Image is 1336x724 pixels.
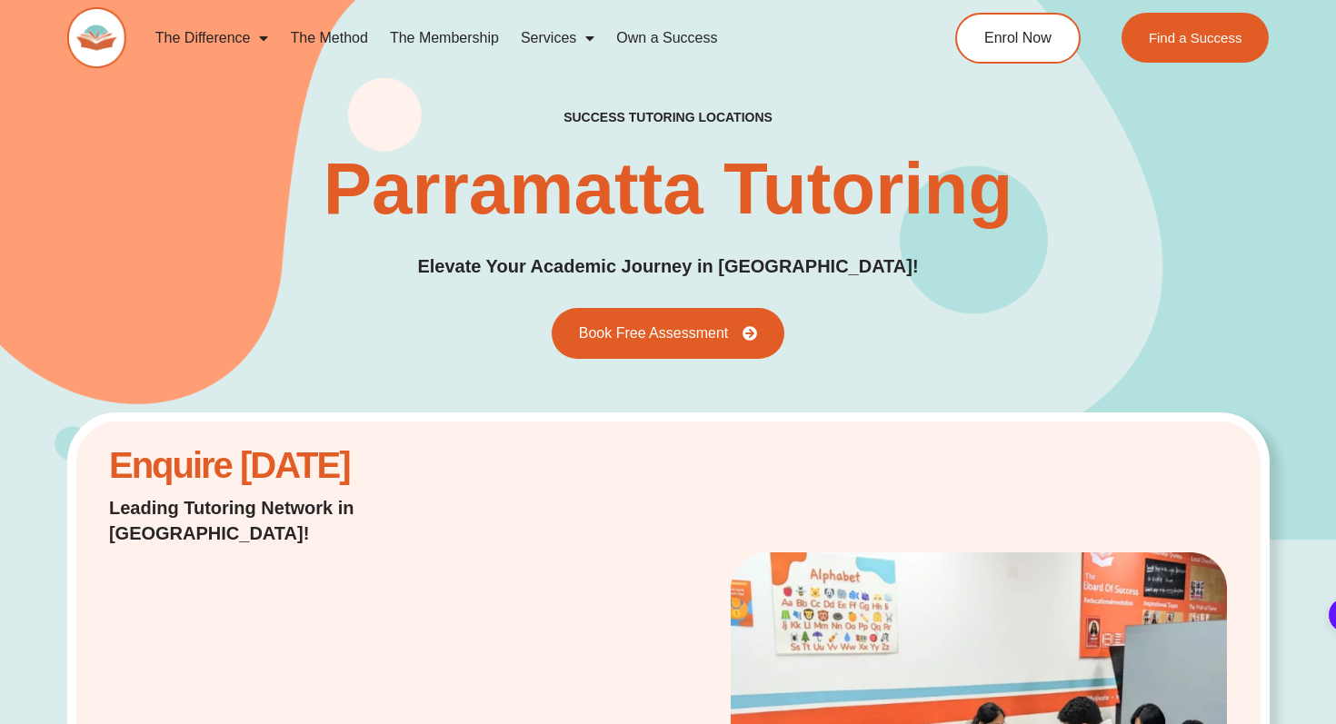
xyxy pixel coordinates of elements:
[145,17,887,59] nav: Menu
[510,17,605,59] a: Services
[109,454,509,477] h2: Enquire [DATE]
[579,326,729,341] span: Book Free Assessment
[279,17,378,59] a: The Method
[145,17,280,59] a: The Difference
[379,17,510,59] a: The Membership
[955,13,1081,64] a: Enrol Now
[563,109,773,125] h2: success tutoring locations
[109,495,509,546] p: Leading Tutoring Network in [GEOGRAPHIC_DATA]!
[984,31,1052,45] span: Enrol Now
[324,153,1013,225] h1: Parramatta Tutoring
[552,308,785,359] a: Book Free Assessment
[417,253,918,281] p: Elevate Your Academic Journey in [GEOGRAPHIC_DATA]!
[1122,13,1270,63] a: Find a Success
[1149,31,1242,45] span: Find a Success
[605,17,728,59] a: Own a Success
